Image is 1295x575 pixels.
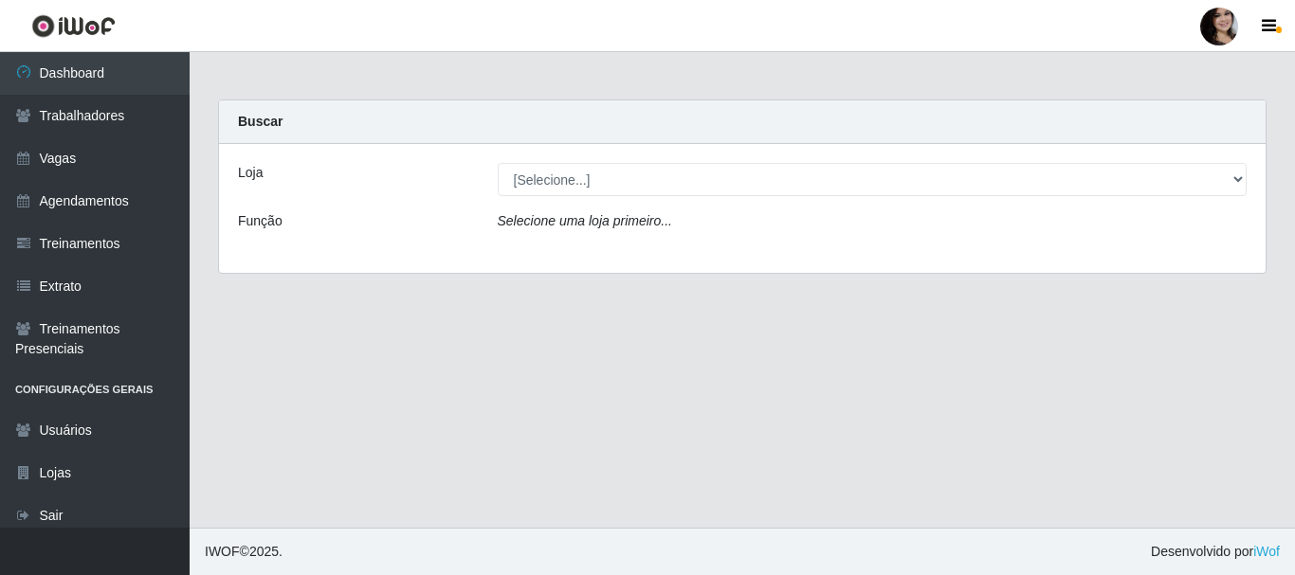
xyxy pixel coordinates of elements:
span: IWOF [205,544,240,559]
img: CoreUI Logo [31,14,116,38]
span: © 2025 . [205,542,283,562]
i: Selecione uma loja primeiro... [498,213,672,228]
label: Loja [238,163,263,183]
strong: Buscar [238,114,283,129]
span: Desenvolvido por [1151,542,1280,562]
a: iWof [1253,544,1280,559]
label: Função [238,211,283,231]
